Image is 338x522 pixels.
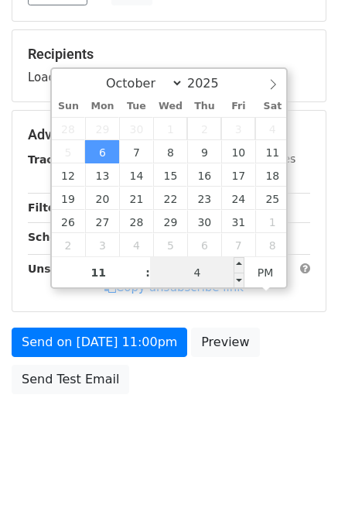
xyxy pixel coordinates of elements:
span: October 13, 2025 [85,163,119,187]
input: Year [183,76,239,91]
span: October 6, 2025 [85,140,119,163]
span: October 1, 2025 [153,117,187,140]
span: October 20, 2025 [85,187,119,210]
span: October 10, 2025 [221,140,255,163]
span: October 21, 2025 [119,187,153,210]
span: Click to toggle [244,257,287,288]
span: Sun [52,101,86,112]
a: Copy unsubscribe link [104,280,244,294]
span: October 17, 2025 [221,163,255,187]
span: October 16, 2025 [187,163,221,187]
span: Sat [255,101,289,112]
span: September 29, 2025 [85,117,119,140]
strong: Unsubscribe [28,263,104,275]
span: October 30, 2025 [187,210,221,233]
span: Fri [221,101,255,112]
input: Minute [150,257,244,288]
span: October 19, 2025 [52,187,86,210]
span: October 24, 2025 [221,187,255,210]
span: November 3, 2025 [85,233,119,256]
span: October 18, 2025 [255,163,289,187]
a: Preview [191,328,259,357]
iframe: Chat Widget [261,448,338,522]
span: October 25, 2025 [255,187,289,210]
a: Send Test Email [12,365,129,394]
span: October 28, 2025 [119,210,153,233]
span: October 15, 2025 [153,163,187,187]
span: October 14, 2025 [119,163,153,187]
strong: Schedule [28,231,84,243]
strong: Tracking [28,153,80,166]
span: November 4, 2025 [119,233,153,256]
span: October 23, 2025 [187,187,221,210]
span: October 12, 2025 [52,163,86,187]
span: October 4, 2025 [255,117,289,140]
span: Tue [119,101,153,112]
span: November 1, 2025 [255,210,289,233]
div: Loading... [28,46,310,86]
h5: Recipients [28,46,310,63]
strong: Filters [28,201,67,214]
span: October 27, 2025 [85,210,119,233]
a: Send on [DATE] 11:00pm [12,328,187,357]
h5: Advanced [28,126,310,143]
span: October 26, 2025 [52,210,86,233]
span: October 2, 2025 [187,117,221,140]
span: September 28, 2025 [52,117,86,140]
span: October 9, 2025 [187,140,221,163]
span: November 5, 2025 [153,233,187,256]
span: October 31, 2025 [221,210,255,233]
span: October 22, 2025 [153,187,187,210]
span: October 7, 2025 [119,140,153,163]
span: October 29, 2025 [153,210,187,233]
span: November 8, 2025 [255,233,289,256]
span: : [145,257,150,288]
span: October 3, 2025 [221,117,255,140]
input: Hour [52,257,146,288]
span: November 2, 2025 [52,233,86,256]
span: Mon [85,101,119,112]
span: November 6, 2025 [187,233,221,256]
span: October 11, 2025 [255,140,289,163]
span: October 5, 2025 [52,140,86,163]
span: November 7, 2025 [221,233,255,256]
span: Thu [187,101,221,112]
span: Wed [153,101,187,112]
span: September 30, 2025 [119,117,153,140]
span: October 8, 2025 [153,140,187,163]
